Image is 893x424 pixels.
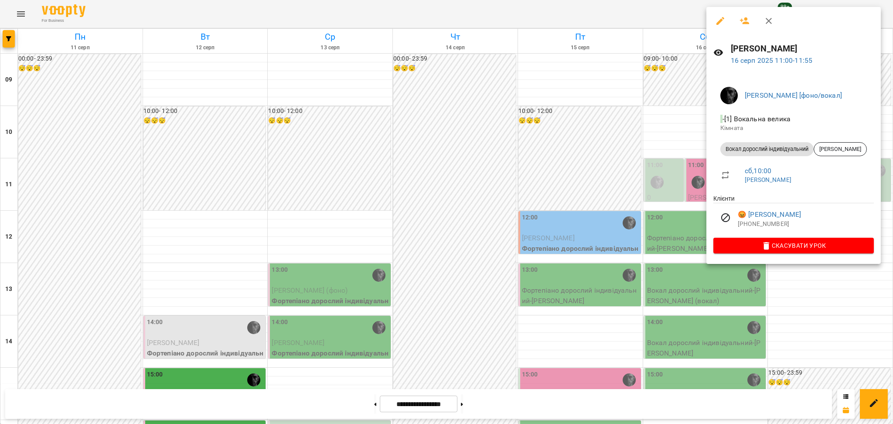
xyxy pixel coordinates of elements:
a: сб , 10:00 [745,167,771,175]
img: 3dbdacb3109dfd05922296cd62c22d65.jpg [720,87,738,104]
p: Кімната [720,124,867,133]
a: 16 серп 2025 11:00-11:55 [731,56,813,65]
span: Вокал дорослий індивідуальний [720,145,814,153]
a: [PERSON_NAME] [745,176,791,183]
svg: Візит скасовано [720,212,731,223]
p: [PHONE_NUMBER] [738,220,874,229]
span: Скасувати Урок [720,240,867,251]
span: [PERSON_NAME] [814,145,866,153]
button: Скасувати Урок [713,238,874,253]
span: - [1] Вокальна велика [720,115,792,123]
a: [PERSON_NAME] [фоно/вокал] [745,91,842,99]
div: [PERSON_NAME] [814,142,867,156]
ul: Клієнти [713,194,874,238]
h6: [PERSON_NAME] [731,42,874,55]
a: 😡 [PERSON_NAME] [738,209,801,220]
